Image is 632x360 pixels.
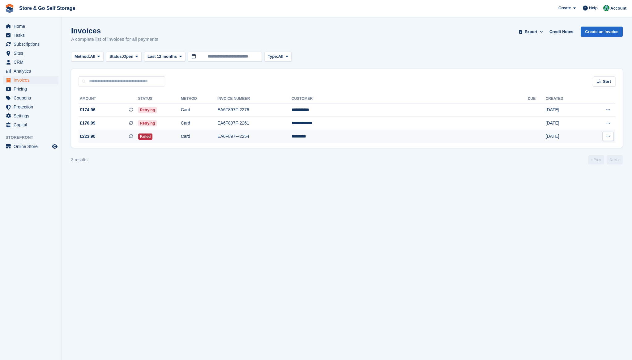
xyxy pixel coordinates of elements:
span: Home [14,22,51,31]
th: Invoice Number [217,94,292,104]
span: Online Store [14,142,51,151]
a: Store & Go Self Storage [17,3,78,13]
th: Customer [292,94,528,104]
a: menu [3,121,58,129]
span: Coupons [14,94,51,102]
td: EA6F897F-2254 [217,130,292,143]
span: Open [123,53,133,60]
span: Help [589,5,598,11]
span: Storefront [6,134,62,141]
span: Analytics [14,67,51,75]
img: stora-icon-8386f47178a22dfd0bd8f6a31ec36ba5ce8667c1dd55bd0f319d3a0aa187defe.svg [5,4,14,13]
span: CRM [14,58,51,66]
span: £174.96 [80,107,96,113]
span: Last 12 months [147,53,177,60]
a: menu [3,49,58,57]
span: £176.99 [80,120,96,126]
span: Account [610,5,626,11]
span: Invoices [14,76,51,84]
span: Capital [14,121,51,129]
span: Failed [138,133,153,140]
a: menu [3,103,58,111]
img: Adeel Hussain [603,5,609,11]
div: 3 results [71,157,88,163]
span: Settings [14,112,51,120]
td: [DATE] [546,104,586,117]
span: Protection [14,103,51,111]
td: [DATE] [546,117,586,130]
span: Subscriptions [14,40,51,49]
span: Status: [109,53,123,60]
a: menu [3,22,58,31]
th: Created [546,94,586,104]
a: menu [3,58,58,66]
button: Last 12 months [144,52,185,62]
th: Status [138,94,181,104]
button: Status: Open [106,52,142,62]
th: Amount [79,94,138,104]
td: Card [181,117,217,130]
td: Card [181,130,217,143]
span: All [278,53,284,60]
span: Create [558,5,571,11]
a: menu [3,85,58,93]
span: Method: [75,53,90,60]
span: Pricing [14,85,51,93]
span: Tasks [14,31,51,40]
a: Preview store [51,143,58,150]
a: menu [3,76,58,84]
span: Retrying [138,107,157,113]
a: menu [3,94,58,102]
a: menu [3,67,58,75]
span: Retrying [138,120,157,126]
span: All [90,53,96,60]
button: Type: All [264,52,292,62]
td: EA6F897F-2276 [217,104,292,117]
p: A complete list of invoices for all payments [71,36,158,43]
a: Credit Notes [547,27,576,37]
a: menu [3,40,58,49]
th: Due [528,94,546,104]
button: Method: All [71,52,104,62]
h1: Invoices [71,27,158,35]
a: menu [3,142,58,151]
a: Next [607,155,623,164]
td: [DATE] [546,130,586,143]
span: Type: [268,53,278,60]
span: Sites [14,49,51,57]
td: EA6F897F-2261 [217,117,292,130]
a: Previous [588,155,604,164]
th: Method [181,94,217,104]
a: menu [3,112,58,120]
a: Create an Invoice [581,27,623,37]
button: Export [517,27,544,37]
span: Sort [603,78,611,85]
a: menu [3,31,58,40]
nav: Page [587,155,624,164]
span: £223.90 [80,133,96,140]
span: Export [525,29,537,35]
td: Card [181,104,217,117]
